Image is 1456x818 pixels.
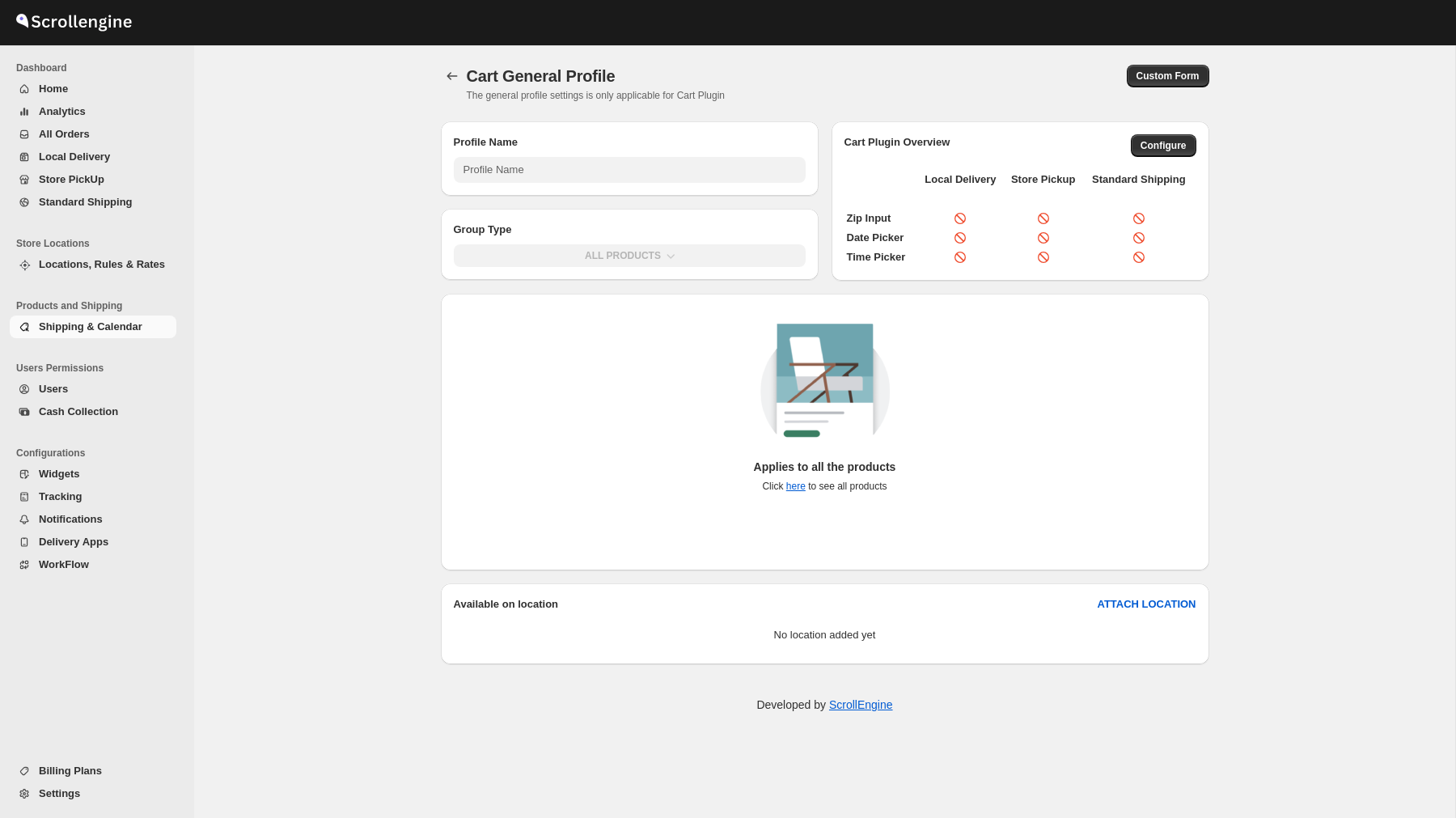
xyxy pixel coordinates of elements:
[10,553,176,576] button: WorkFlow
[39,105,86,117] span: Analytics
[10,78,176,100] button: Home
[467,89,916,102] p: The general profile settings is only applicable for Cart Plugin
[467,67,616,85] span: Cart General Profile
[829,698,893,711] a: ScrollEngine
[10,485,176,508] button: Tracking
[10,401,176,423] button: Cash Collection
[925,172,996,188] span: Local Delivery
[39,765,102,777] span: Billing Plans
[16,61,183,74] span: Dashboard
[454,157,806,183] input: Profile Name
[39,196,133,208] span: Standard Shipping
[10,316,176,338] button: Shipping & Calendar
[847,251,906,263] b: Time Picker
[16,299,183,312] span: Products and Shipping
[10,378,176,401] button: Users
[844,136,950,148] b: Cart Plugin Overview
[39,468,79,480] span: Widgets
[39,490,82,502] span: Tracking
[16,362,183,375] span: Users Permissions
[1131,134,1196,157] button: Configure
[454,222,806,238] h2: Group Type
[441,65,463,87] button: Back
[1087,591,1205,617] button: ATTACH LOCATION
[762,481,887,492] span: Click to see all products
[754,459,896,475] p: Applies to all the products
[10,123,176,146] button: All Orders
[1136,70,1200,83] span: Custom Form
[16,237,183,250] span: Store Locations
[39,558,89,570] span: WorkFlow
[10,782,176,805] button: Settings
[39,536,108,548] span: Delivery Apps
[10,100,176,123] button: Analytics
[1141,139,1187,152] span: Configure
[39,150,110,163] span: Local Delivery
[10,531,176,553] button: Delivery Apps
[39,128,90,140] span: All Orders
[847,231,904,244] b: Date Picker
[1011,172,1075,188] span: Store Pickup
[39,83,68,95] span: Home
[1097,598,1196,610] b: ATTACH LOCATION
[39,173,104,185] span: Store PickUp
[39,258,165,270] span: Locations, Rules & Rates
[454,619,1196,651] div: No location added yet
[1092,172,1186,188] span: Standard Shipping
[39,405,118,417] span: Cash Collection
[756,697,892,713] p: Developed by
[786,481,806,492] a: here
[847,212,891,224] b: Zip Input
[39,383,68,395] span: Users
[10,253,176,276] button: Locations, Rules & Rates
[10,760,176,782] button: Billing Plans
[39,513,103,525] span: Notifications
[1127,65,1209,87] button: Custom Form
[39,787,80,799] span: Settings
[454,596,559,612] h2: Available on location
[39,320,142,333] span: Shipping & Calendar
[454,134,806,150] h2: Profile Name
[16,447,183,460] span: Configurations
[10,463,176,485] button: Widgets
[10,508,176,531] button: Notifications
